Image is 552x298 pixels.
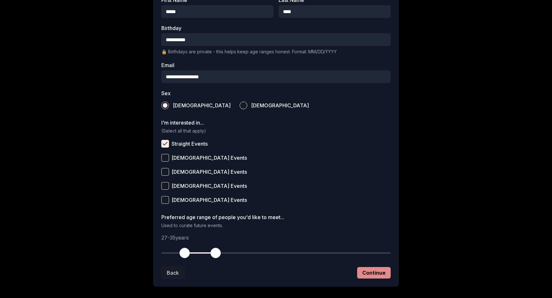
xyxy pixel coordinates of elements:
span: [DEMOGRAPHIC_DATA] [173,103,231,108]
label: I'm interested in... [161,120,391,125]
button: Straight Events [161,140,169,148]
label: Preferred age range of people you'd like to meet... [161,215,391,220]
button: [DEMOGRAPHIC_DATA] [240,102,247,109]
button: [DEMOGRAPHIC_DATA] [161,102,169,109]
p: 🔒 Birthdays are private - this helps keep age ranges honest. Format: MM/DD/YYYY [161,49,391,55]
button: [DEMOGRAPHIC_DATA] Events [161,168,169,176]
p: 27 - 35 years [161,234,391,241]
span: [DEMOGRAPHIC_DATA] Events [172,197,247,202]
span: [DEMOGRAPHIC_DATA] Events [172,183,247,188]
span: [DEMOGRAPHIC_DATA] [251,103,309,108]
span: [DEMOGRAPHIC_DATA] Events [172,169,247,174]
button: [DEMOGRAPHIC_DATA] Events [161,154,169,162]
button: [DEMOGRAPHIC_DATA] Events [161,196,169,204]
span: [DEMOGRAPHIC_DATA] Events [172,155,247,160]
label: Email [161,63,391,68]
p: Used to curate future events. [161,222,391,229]
button: Continue [357,267,391,279]
button: Back [161,267,184,279]
p: (Select all that apply) [161,128,391,134]
label: Sex [161,91,391,96]
button: [DEMOGRAPHIC_DATA] Events [161,182,169,190]
span: Straight Events [172,141,208,146]
label: Birthday [161,26,391,31]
